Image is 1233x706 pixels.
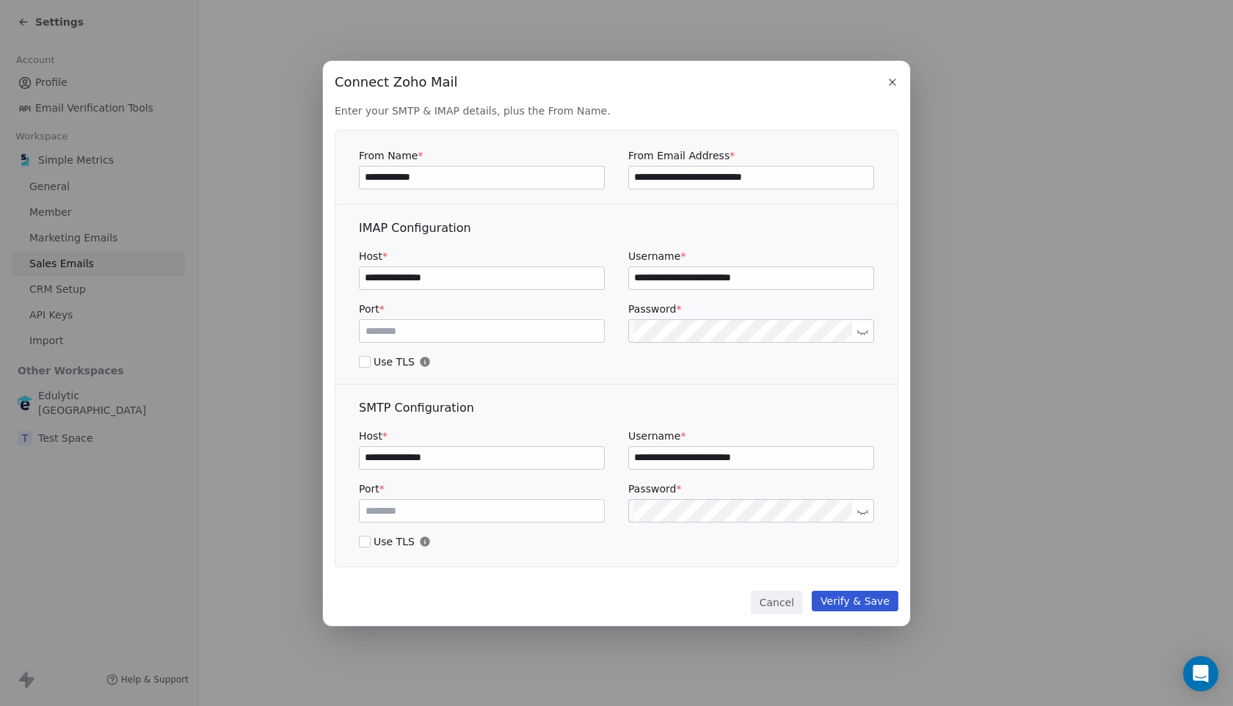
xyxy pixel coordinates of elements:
label: Password [628,302,874,316]
button: Verify & Save [812,591,898,611]
label: Username [628,429,874,443]
label: Port [359,302,605,316]
button: Use TLS [359,354,371,369]
label: Port [359,481,605,496]
button: Use TLS [359,534,371,549]
label: From Email Address [628,148,874,163]
span: Connect Zoho Mail [335,73,457,92]
label: Host [359,249,605,263]
span: Enter your SMTP & IMAP details, plus the From Name. [335,103,898,118]
label: Password [628,481,874,496]
label: Host [359,429,605,443]
label: Username [628,249,874,263]
div: SMTP Configuration [359,399,874,417]
span: Use TLS [359,534,874,549]
span: Use TLS [359,354,874,369]
button: Cancel [751,591,803,614]
div: IMAP Configuration [359,219,874,237]
label: From Name [359,148,605,163]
